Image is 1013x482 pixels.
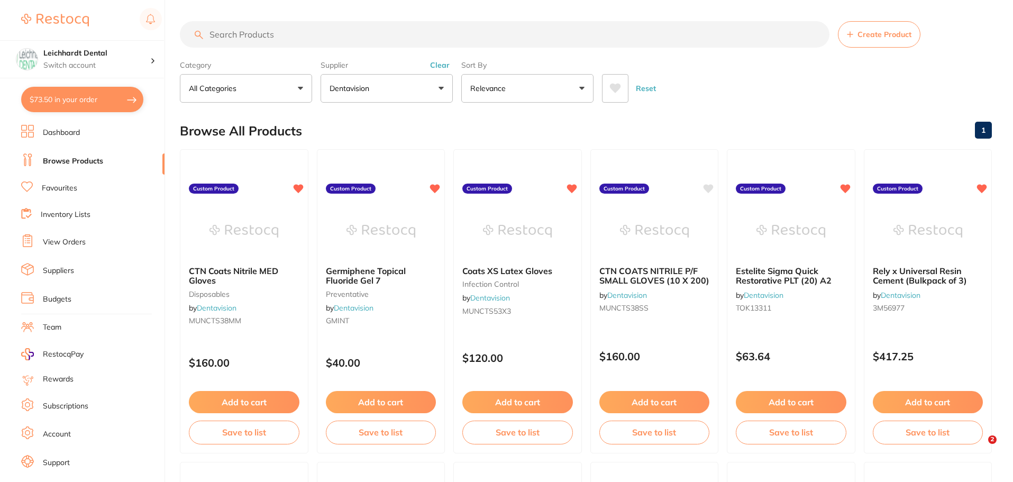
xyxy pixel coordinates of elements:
label: Custom Product [599,184,649,194]
span: MUNCTS38MM [189,316,241,325]
span: Germiphene Topical Fluoride Gel 7 [326,266,406,286]
span: Estelite Sigma Quick Restorative PLT (20) A2 [736,266,832,286]
b: Coats XS Latex Gloves [462,266,573,276]
a: Subscriptions [43,401,88,412]
span: by [326,303,373,313]
img: Rely x Universal Resin Cement (Bulkpack of 3) [893,205,962,258]
button: Add to cart [736,391,846,413]
label: Custom Product [326,184,376,194]
button: Save to list [873,421,983,444]
button: Dentavision [321,74,453,103]
span: by [873,290,920,300]
img: Estelite Sigma Quick Restorative PLT (20) A2 [756,205,825,258]
a: Dentavision [197,303,236,313]
b: CTN COATS NITRILE P/F SMALL GLOVES (10 X 200) [599,266,710,286]
span: by [462,293,510,303]
button: Clear [427,60,453,70]
button: Reset [633,74,659,103]
iframe: Intercom live chat [966,435,992,461]
img: Germiphene Topical Fluoride Gel 7 [346,205,415,258]
a: Team [43,322,61,333]
b: Rely x Universal Resin Cement (Bulkpack of 3) [873,266,983,286]
button: Add to cart [189,391,299,413]
h2: Browse All Products [180,124,302,139]
button: $73.50 in your order [21,87,143,112]
b: Germiphene Topical Fluoride Gel 7 [326,266,436,286]
label: Category [180,60,312,70]
button: Add to cart [462,391,573,413]
button: Create Product [838,21,920,48]
a: Suppliers [43,266,74,276]
p: $120.00 [462,352,573,364]
span: Create Product [857,30,911,39]
a: Account [43,429,71,440]
small: preventative [326,290,436,298]
a: View Orders [43,237,86,248]
a: Dashboard [43,128,80,138]
span: GMINT [326,316,349,325]
span: Coats XS Latex Gloves [462,266,552,276]
p: Switch account [43,60,150,71]
a: Dentavision [470,293,510,303]
img: Leichhardt Dental [16,49,38,70]
p: $160.00 [189,357,299,369]
span: RestocqPay [43,349,84,360]
p: $40.00 [326,357,436,369]
img: Restocq Logo [21,14,89,26]
small: disposables [189,290,299,298]
p: $160.00 [599,350,710,362]
label: Supplier [321,60,453,70]
a: Dentavision [334,303,373,313]
span: 3M56977 [873,303,905,313]
button: Add to cart [599,391,710,413]
button: Save to list [189,421,299,444]
span: by [189,303,236,313]
label: Custom Product [462,184,512,194]
p: $63.64 [736,350,846,362]
a: Dentavision [744,290,783,300]
button: Add to cart [873,391,983,413]
button: Save to list [462,421,573,444]
button: Save to list [599,421,710,444]
p: All Categories [189,83,241,94]
label: Sort By [461,60,594,70]
b: CTN Coats Nitrile MED Gloves [189,266,299,286]
a: Inventory Lists [41,210,90,220]
a: Dentavision [881,290,920,300]
img: CTN Coats Nitrile MED Gloves [209,205,278,258]
a: Favourites [42,183,77,194]
button: Relevance [461,74,594,103]
label: Custom Product [873,184,923,194]
h4: Leichhardt Dental [43,48,150,59]
span: MUNCTS53X3 [462,306,511,316]
a: Dentavision [607,290,647,300]
button: Save to list [736,421,846,444]
span: 2 [988,435,997,444]
input: Search Products [180,21,829,48]
button: All Categories [180,74,312,103]
button: Save to list [326,421,436,444]
p: $417.25 [873,350,983,362]
button: Add to cart [326,391,436,413]
b: Estelite Sigma Quick Restorative PLT (20) A2 [736,266,846,286]
span: CTN COATS NITRILE P/F SMALL GLOVES (10 X 200) [599,266,709,286]
span: by [736,290,783,300]
a: Browse Products [43,156,103,167]
label: Custom Product [736,184,786,194]
a: RestocqPay [21,348,84,360]
span: MUNCTS38SS [599,303,649,313]
a: Rewards [43,374,74,385]
span: Rely x Universal Resin Cement (Bulkpack of 3) [873,266,967,286]
span: TOK13311 [736,303,771,313]
a: Restocq Logo [21,8,89,32]
a: 1 [975,120,992,141]
img: Coats XS Latex Gloves [483,205,552,258]
img: RestocqPay [21,348,34,360]
span: CTN Coats Nitrile MED Gloves [189,266,278,286]
a: Budgets [43,294,71,305]
img: CTN COATS NITRILE P/F SMALL GLOVES (10 X 200) [620,205,689,258]
small: infection control [462,280,573,288]
p: Dentavision [330,83,373,94]
span: by [599,290,647,300]
label: Custom Product [189,184,239,194]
